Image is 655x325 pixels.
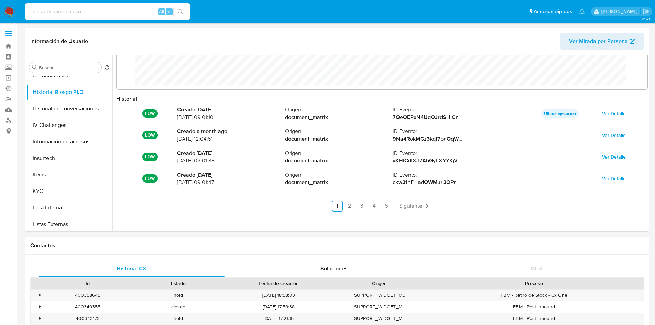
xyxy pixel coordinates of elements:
[597,130,631,141] button: Ver Detalle
[30,242,644,249] h1: Contactos
[334,301,425,313] div: SUPPORT_WIDGET_ML
[26,150,112,166] button: Insurtech
[285,171,393,179] span: Origen :
[425,301,644,313] div: FBM - Post Inbound
[39,315,41,322] div: •
[602,174,626,183] span: Ver Detalle
[26,84,112,100] button: Historial Riesgo PLD
[285,106,393,113] span: Origen :
[39,65,99,71] input: Buscar
[159,8,164,15] span: Alt
[116,201,648,212] nav: Paginación
[223,290,334,301] div: [DATE] 18:58:03
[39,304,41,310] div: •
[177,171,285,179] strong: Creado [DATE]
[223,313,334,324] div: [DATE] 17:21:15
[339,280,420,287] div: Origen
[26,133,112,150] button: Información de accesos
[531,264,543,272] span: Chat
[26,67,112,84] button: Historial Casos
[177,135,285,143] span: [DATE] 12:04:51
[601,8,640,15] p: francisco.martinezsilva@mercadolibre.com.mx
[117,264,146,272] span: Historial CX
[597,173,631,184] button: Ver Detalle
[429,280,639,287] div: Proceso
[285,113,393,121] strong: document_matrix
[393,128,501,135] span: ID Evento :
[47,280,128,287] div: Id
[43,301,133,313] div: 400349355
[133,290,223,301] div: hold
[133,313,223,324] div: hold
[569,33,628,50] span: Ver Mirada por Persona
[396,201,433,212] a: Siguiente
[393,106,501,113] span: ID Evento :
[26,166,112,183] button: Items
[320,264,348,272] span: Soluciones
[168,8,170,15] span: s
[285,157,393,164] strong: document_matrix
[26,199,112,216] button: Lista Interna
[285,150,393,157] span: Origen :
[334,313,425,324] div: SUPPORT_WIDGET_ML
[223,301,334,313] div: [DATE] 17:58:38
[25,7,190,16] input: Buscar usuario o caso...
[43,313,133,324] div: 400343173
[133,301,223,313] div: closed
[597,108,631,119] button: Ver Detalle
[228,280,329,287] div: Fecha de creación
[393,150,501,157] span: ID Evento :
[285,178,393,186] strong: document_matrix
[104,65,110,72] button: Volver al orden por defecto
[142,174,158,183] p: LOW
[399,203,422,209] span: Siguiente
[142,153,158,161] p: LOW
[26,216,112,232] button: Listas Externas
[177,128,285,135] strong: Creado a month ago
[381,201,392,212] a: Ir a la página 5
[369,201,380,212] a: Ir a la página 4
[534,8,572,15] span: Accesos rápidos
[285,128,393,135] span: Origen :
[177,106,285,113] strong: Creado [DATE]
[602,152,626,162] span: Ver Detalle
[39,292,41,299] div: •
[142,109,158,118] p: LOW
[32,65,37,70] button: Buscar
[393,171,501,179] span: ID Evento :
[357,201,368,212] a: Ir a la página 3
[602,109,626,118] span: Ver Detalle
[142,131,158,139] p: LOW
[560,33,644,50] button: Ver Mirada por Persona
[26,100,112,117] button: Historial de conversaciones
[43,290,133,301] div: 400358645
[643,8,650,15] a: Salir
[597,151,631,162] button: Ver Detalle
[138,280,219,287] div: Estado
[30,38,88,45] h1: Información de Usuario
[177,157,285,164] span: [DATE] 09:01:38
[332,201,343,212] a: Ir a la página 1
[425,313,644,324] div: FBM - Post Inbound
[177,150,285,157] strong: Creado [DATE]
[116,95,137,103] strong: Historial
[334,290,425,301] div: SUPPORT_WIDGET_ML
[173,7,187,17] button: search-icon
[344,201,355,212] a: Ir a la página 2
[177,178,285,186] span: [DATE] 09:01:47
[602,130,626,140] span: Ver Detalle
[26,117,112,133] button: IV Challenges
[285,135,393,143] strong: document_matrix
[579,9,585,14] a: Notificaciones
[541,109,579,118] p: Ultima ejecución
[425,290,644,301] div: FBM - Retiro de Stock - Cx One
[177,113,285,121] span: [DATE] 09:01:10
[26,183,112,199] button: KYC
